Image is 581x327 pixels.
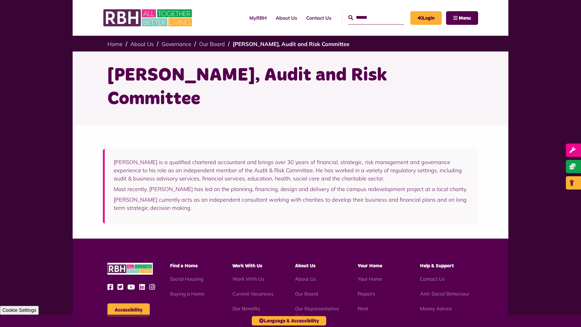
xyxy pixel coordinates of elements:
button: Language & Accessibility [252,316,326,325]
a: Contact Us [420,276,445,282]
span: Work With Us [232,263,262,268]
a: Social Housing [170,276,203,282]
a: Our Representative Body [295,306,339,319]
span: Help & Support [420,263,454,268]
span: Find a Home [170,263,198,268]
p: [PERSON_NAME] is a qualified chartered accountant and brings over 30 years of financial, strategi... [114,158,469,183]
a: About Us [295,276,316,282]
a: Contact Us [302,10,336,26]
img: RBH [107,263,153,275]
a: Our Board [199,41,225,48]
a: MyRBH [245,10,271,26]
h1: [PERSON_NAME], Audit and Risk Committee [107,64,474,111]
iframe: Netcall Web Assistant for live chat [554,300,581,327]
a: Repairs [358,291,375,297]
p: Most recently, [PERSON_NAME] has led on the planning, financing, design and delivery of the campu... [114,185,469,193]
span: About Us [295,263,316,268]
a: Rent [358,306,368,312]
img: RBH [103,6,194,30]
a: Our Benefits [232,306,260,312]
a: MyRBH [410,11,442,25]
p: [PERSON_NAME] currently acts as an independent consultant working with charities to develop their... [114,196,469,212]
a: About Us [130,41,154,48]
a: Home [107,41,123,48]
a: Current Vacancies [232,291,274,297]
a: Governance [162,41,191,48]
a: Buying a Home [170,291,205,297]
a: Anti-Social Behaviour [420,291,469,297]
button: Navigation [446,11,478,25]
a: Money Advice [420,306,452,312]
span: Your Home [358,263,382,268]
a: About Us [271,10,302,26]
span: Menu [459,16,471,21]
a: [PERSON_NAME], Audit and Risk Committee [233,41,350,48]
a: Work With Us [232,276,264,282]
button: Accessibility [107,303,150,317]
a: Our Board [295,291,318,297]
a: Your Home [358,276,382,282]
